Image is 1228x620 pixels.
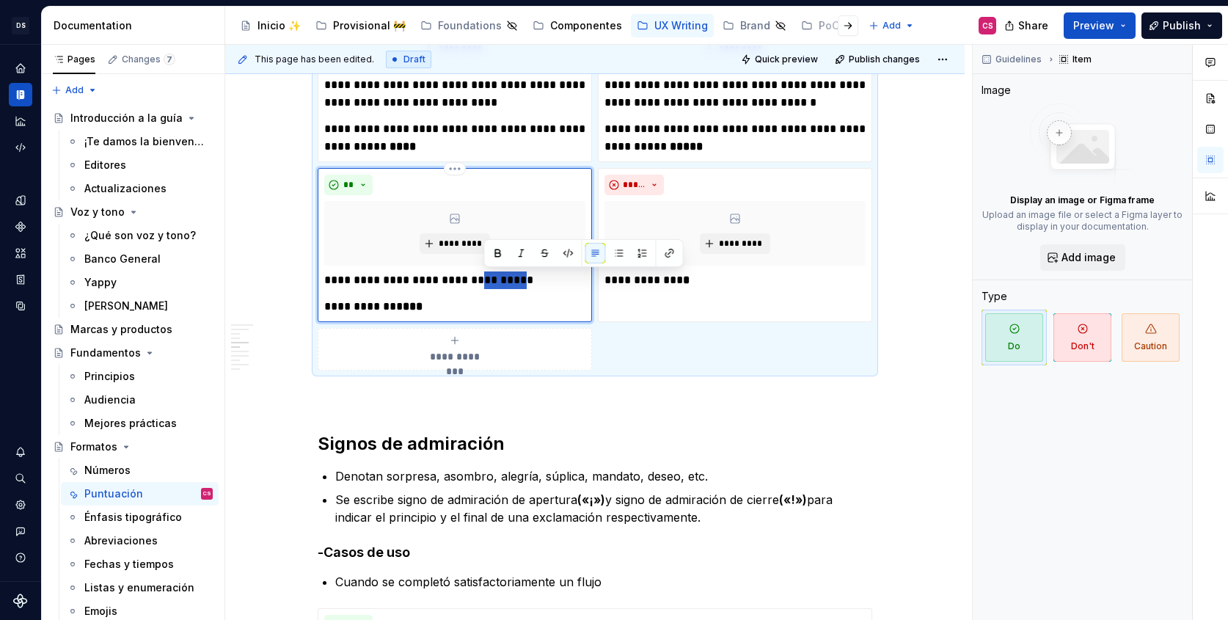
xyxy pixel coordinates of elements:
[414,14,524,37] a: Foundations
[47,341,219,365] a: Fundamentos
[61,177,219,200] a: Actualizaciones
[65,84,84,96] span: Add
[84,416,177,431] div: Mejores prácticas
[717,14,792,37] a: Brand
[84,486,143,501] div: Puntuación
[70,205,125,219] div: Voz y tono
[982,20,993,32] div: CS
[9,467,32,490] button: Search ⌘K
[982,289,1007,304] div: Type
[61,576,219,599] a: Listas y enumeración
[1073,18,1114,33] span: Preview
[9,440,32,464] button: Notifications
[47,318,219,341] a: Marcas y productos
[13,594,28,608] a: Supernova Logo
[234,14,307,37] a: Inicio ✨
[12,17,29,34] div: DS
[335,491,872,526] p: Se escribe signo de admiración de apertura y signo de admiración de cierre para indicar el princi...
[830,49,927,70] button: Publish changes
[985,313,1043,362] span: Do
[995,54,1042,65] span: Guidelines
[982,83,1011,98] div: Image
[438,18,502,33] div: Foundations
[740,18,770,33] div: Brand
[335,467,872,485] p: Denotan sorpresa, asombro, alegría, súplica, mandato, deseo, etc.
[3,10,38,41] button: DS
[1040,244,1125,271] button: Add image
[70,111,183,125] div: Introducción a la guía
[550,18,622,33] div: Componentes
[577,492,605,507] strong: («¡»)
[1064,12,1136,39] button: Preview
[333,18,406,33] div: Provisional 🚧
[164,54,175,65] span: 7
[982,209,1183,233] p: Upload an image file or select a Figma layer to display in your documentation.
[84,158,126,172] div: Editores
[335,573,872,591] p: Cuando se completó satisfactoriamente un flujo
[84,299,168,313] div: [PERSON_NAME]
[84,252,161,266] div: Banco General
[84,228,196,243] div: ¿Qué son voz y tono?
[1050,310,1115,365] button: Don't
[47,80,102,101] button: Add
[84,393,136,407] div: Audiencia
[53,54,95,65] div: Pages
[47,106,219,130] a: Introducción a la guía
[9,215,32,238] div: Components
[755,54,818,65] span: Quick preview
[122,54,175,65] div: Changes
[61,412,219,435] a: Mejores prácticas
[9,268,32,291] a: Storybook stories
[61,247,219,271] a: Banco General
[882,20,901,32] span: Add
[1010,194,1155,206] p: Display an image or Figma frame
[70,440,117,454] div: Formatos
[84,604,117,619] div: Emojis
[1163,18,1201,33] span: Publish
[9,294,32,318] a: Data sources
[9,83,32,106] a: Documentation
[318,432,872,456] h2: Signos de admiración
[1018,18,1048,33] span: Share
[403,54,425,65] span: Draft
[47,200,219,224] a: Voz y tono
[997,12,1058,39] button: Share
[84,369,135,384] div: Principios
[84,275,117,290] div: Yappy
[70,322,172,337] div: Marcas y productos
[47,435,219,459] a: Formatos
[9,136,32,159] a: Code automation
[982,310,1047,365] button: Do
[61,482,219,506] a: PuntuaciónCS
[70,346,141,360] div: Fundamentos
[61,459,219,482] a: Números
[54,18,219,33] div: Documentation
[864,15,919,36] button: Add
[84,557,174,572] div: Fechas y tiempos
[9,241,32,265] a: Assets
[61,506,219,529] a: Énfasis tipográfico
[737,49,825,70] button: Quick preview
[9,493,32,517] div: Settings
[61,130,219,153] a: ¡Te damos la bienvenida! 🚀
[9,189,32,212] a: Design tokens
[1122,313,1180,362] span: Caution
[1118,310,1183,365] button: Caution
[61,153,219,177] a: Editores
[257,18,301,33] div: Inicio ✨
[9,519,32,543] button: Contact support
[1053,313,1111,362] span: Don't
[9,56,32,80] a: Home
[9,109,32,133] a: Analytics
[61,365,219,388] a: Principios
